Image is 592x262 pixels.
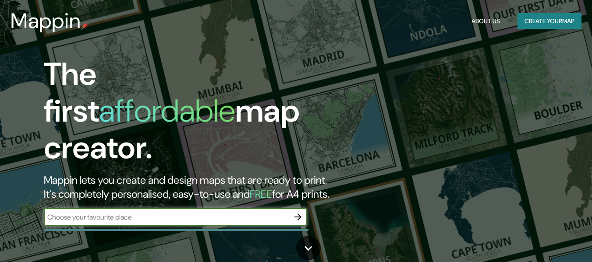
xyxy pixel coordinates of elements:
h1: The first map creator. [44,56,340,173]
button: About Us [468,13,503,29]
input: Choose your favourite place [44,212,289,222]
h1: affordable [99,91,235,131]
h5: FREE [250,187,272,201]
button: Create yourmap [518,13,581,29]
h3: Mappin [11,9,81,33]
img: mappin-pin [81,23,88,30]
h2: Mappin lets you create and design maps that are ready to print. It's completely personalised, eas... [44,173,340,201]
